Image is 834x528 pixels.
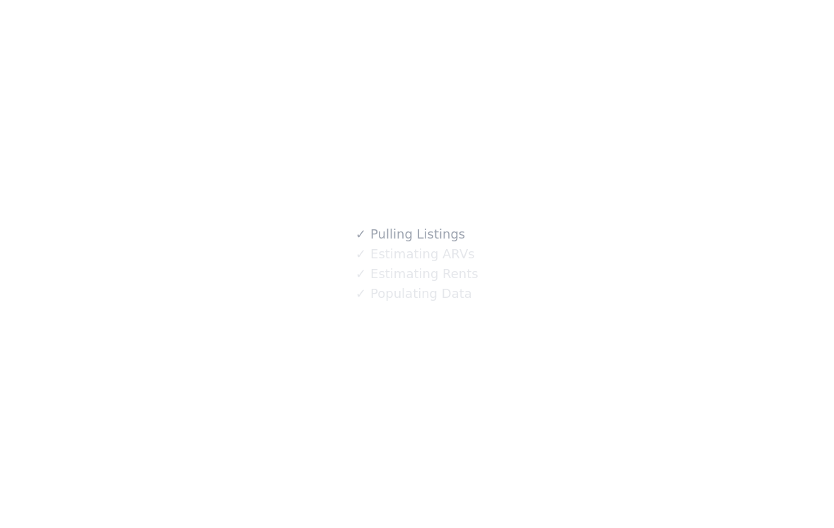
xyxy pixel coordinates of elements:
[356,264,478,284] div: Estimating Rents
[356,287,366,301] span: ✓
[356,284,471,304] div: Populating Data
[356,227,366,241] span: ✓
[356,244,474,264] div: Estimating ARVs
[356,247,366,261] span: ✓
[356,224,465,244] div: Pulling Listings
[356,267,366,281] span: ✓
